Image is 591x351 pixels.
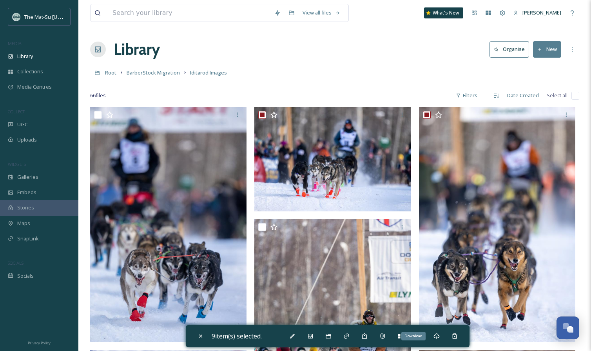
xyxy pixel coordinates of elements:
button: New [533,41,561,57]
input: Search your library [109,4,270,22]
div: Filters [452,88,481,103]
a: Privacy Policy [28,338,51,347]
span: 9 item(s) selected. [212,332,262,340]
span: SnapLink [17,235,39,242]
span: Select all [547,92,567,99]
span: WIDGETS [8,161,26,167]
span: Maps [17,220,30,227]
div: Download [401,332,426,340]
div: Date Created [503,88,543,103]
span: Library [17,53,33,60]
span: SOCIALS [8,260,24,266]
a: Iditarod Images [190,68,227,77]
span: MEDIA [8,40,22,46]
img: Social_thumbnail.png [13,13,20,21]
img: Iditarod.jpg [90,107,247,342]
a: View all files [299,5,344,20]
span: Stories [17,204,34,211]
span: 66 file s [90,92,106,99]
span: Iditarod Images [190,69,227,76]
span: BarberStock Migration [127,69,180,76]
span: COLLECT [8,109,25,115]
a: What's New [424,7,463,18]
span: Collections [17,68,43,75]
a: BarberStock Migration [127,68,180,77]
span: Privacy Policy [28,340,51,346]
span: The Mat-Su [US_STATE] [24,13,79,20]
a: [PERSON_NAME] [509,5,565,20]
span: Galleries [17,173,38,181]
span: [PERSON_NAME] [522,9,561,16]
span: Root [105,69,116,76]
span: Socials [17,272,34,280]
button: Organise [489,41,529,57]
span: Uploads [17,136,37,144]
a: Library [114,38,160,61]
span: Media Centres [17,83,52,91]
a: Root [105,68,116,77]
button: Open Chat [557,316,579,339]
span: UGC [17,121,28,128]
span: Embeds [17,189,36,196]
img: Iditarod.jpg [419,107,575,342]
img: Iditarod.jpg [254,107,411,211]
